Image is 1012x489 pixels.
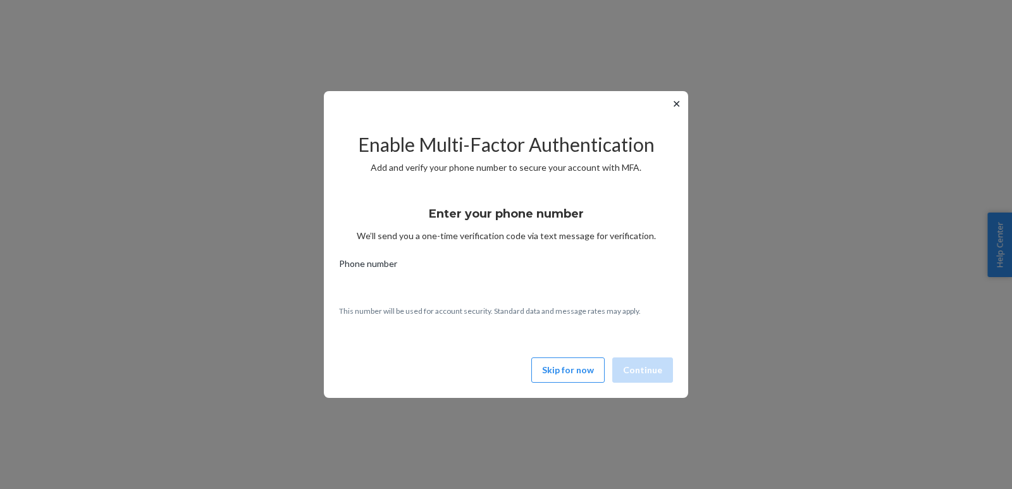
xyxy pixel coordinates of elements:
[670,96,683,111] button: ✕
[339,306,673,316] p: This number will be used for account security. Standard data and message rates may apply.
[531,357,605,383] button: Skip for now
[339,257,397,275] span: Phone number
[339,161,673,174] p: Add and verify your phone number to secure your account with MFA.
[339,195,673,242] div: We’ll send you a one-time verification code via text message for verification.
[612,357,673,383] button: Continue
[339,134,673,155] h2: Enable Multi-Factor Authentication
[429,206,584,222] h3: Enter your phone number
